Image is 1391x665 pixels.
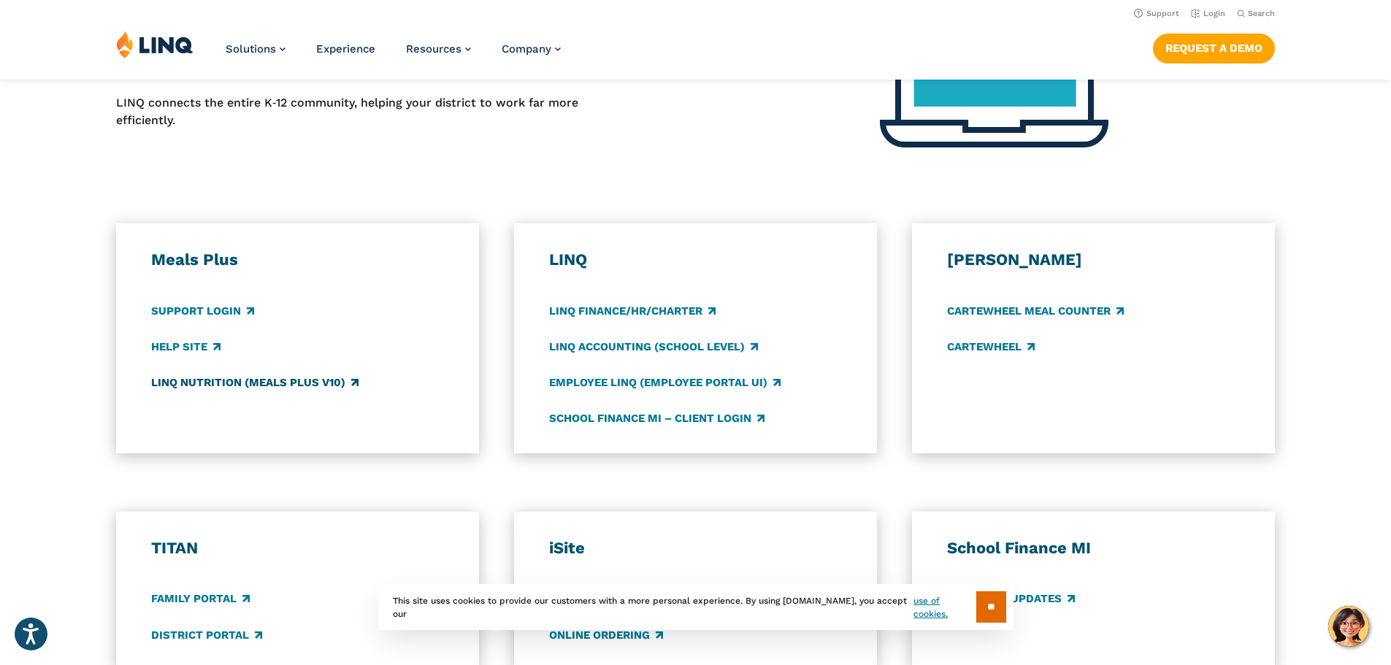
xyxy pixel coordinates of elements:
[151,303,254,319] a: Support Login
[947,303,1124,319] a: CARTEWHEEL Meal Counter
[1237,8,1275,19] button: Open Search Bar
[226,42,276,55] span: Solutions
[406,42,461,55] span: Resources
[116,94,579,130] p: LINQ connects the entire K‑12 community, helping your district to work far more efficiently.
[226,31,561,79] nav: Primary Navigation
[947,339,1035,355] a: CARTEWHEEL
[151,339,221,355] a: Help Site
[378,584,1013,630] div: This site uses cookies to provide our customers with a more personal experience. By using [DOMAIN...
[549,339,758,355] a: LINQ Accounting (school level)
[1134,9,1179,18] a: Support
[1328,606,1369,647] button: Hello, have a question? Let’s chat.
[549,538,843,558] h3: iSite
[549,410,765,426] a: School Finance MI – Client Login
[1191,9,1225,18] a: Login
[151,250,445,270] h3: Meals Plus
[549,250,843,270] h3: LINQ
[913,594,976,620] a: use of cookies.
[151,374,359,391] a: LINQ Nutrition (Meals Plus v10)
[1153,34,1275,63] a: Request a Demo
[502,42,561,55] a: Company
[1248,9,1275,18] span: Search
[316,42,375,55] a: Experience
[226,42,286,55] a: Solutions
[406,42,471,55] a: Resources
[151,538,445,558] h3: TITAN
[151,591,250,607] a: Family Portal
[549,303,716,319] a: LINQ Finance/HR/Charter
[502,42,551,55] span: Company
[1153,31,1275,63] nav: Button Navigation
[116,31,193,58] img: LINQ | K‑12 Software
[947,250,1241,270] h3: [PERSON_NAME]
[549,374,781,391] a: Employee LINQ (Employee Portal UI)
[947,538,1241,558] h3: School Finance MI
